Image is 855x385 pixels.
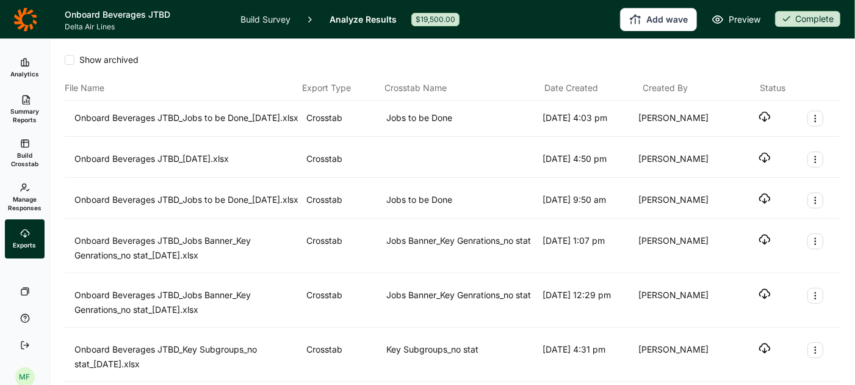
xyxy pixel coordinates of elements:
button: Download file [759,288,771,300]
span: Show archived [74,54,139,66]
button: Download file [759,342,771,354]
button: Export Actions [807,233,823,249]
button: Export Actions [807,342,823,358]
button: Download file [759,233,771,246]
span: Exports [13,241,37,249]
div: $19,500.00 [411,13,460,26]
span: Preview [729,12,760,27]
button: Export Actions [807,193,823,208]
div: Jobs to be Done [387,193,538,208]
button: Complete [775,11,840,28]
div: Onboard Beverages JTBD_Jobs Banner_Key Genrations_no stat_[DATE].xlsx [74,233,301,263]
a: Build Crosstab [5,131,45,175]
span: Manage Responses [8,195,41,212]
div: [PERSON_NAME] [638,288,729,317]
div: Crosstab Name [384,81,539,95]
button: Download file [759,111,771,123]
span: Delta Air Lines [65,22,226,32]
button: Download file [759,193,771,205]
div: [PERSON_NAME] [638,111,729,127]
div: Jobs to be Done [387,111,538,127]
span: Build Crosstab [10,151,40,168]
div: Status [760,81,785,95]
a: Preview [712,12,760,27]
div: [DATE] 4:31 pm [543,342,633,372]
div: [DATE] 9:50 am [543,193,633,208]
div: Onboard Beverages JTBD_Key Subgroups_no stat_[DATE].xlsx [74,342,301,372]
div: Onboard Beverages JTBD_Jobs Banner_Key Genrations_no stat_[DATE].xlsx [74,288,301,317]
div: Export Type [302,81,380,95]
button: Download file [759,152,771,164]
div: Jobs Banner_Key Genrations_no stat [387,233,538,263]
div: [PERSON_NAME] [638,342,729,372]
button: Export Actions [807,152,823,167]
span: Analytics [10,70,39,78]
div: Onboard Beverages JTBD_Jobs to be Done_[DATE].xlsx [74,111,301,127]
div: Crosstab [306,152,382,167]
div: [PERSON_NAME] [638,193,729,208]
div: Key Subgroups_no stat [387,342,538,372]
button: Export Actions [807,111,823,127]
div: File Name [65,81,297,95]
a: Manage Responses [5,175,45,219]
a: Analytics [5,48,45,87]
div: [DATE] 4:50 pm [543,152,633,167]
div: [PERSON_NAME] [638,152,729,167]
div: Crosstab [306,288,382,317]
div: [DATE] 1:07 pm [543,233,633,263]
div: Date Created [545,81,638,95]
div: Jobs Banner_Key Genrations_no stat [387,288,538,317]
span: Summary Reports [10,107,40,124]
div: Crosstab [306,111,382,127]
a: Exports [5,219,45,258]
div: [DATE] 4:03 pm [543,111,633,127]
button: Add wave [620,8,697,31]
div: Onboard Beverages JTBD_[DATE].xlsx [74,152,301,167]
h1: Onboard Beverages JTBD [65,7,226,22]
a: Summary Reports [5,87,45,131]
div: [PERSON_NAME] [638,233,729,263]
div: Crosstab [306,193,382,208]
div: Crosstab [306,233,382,263]
div: Complete [775,11,840,27]
div: Created By [643,81,736,95]
div: Crosstab [306,342,382,372]
button: Export Actions [807,288,823,304]
div: Onboard Beverages JTBD_Jobs to be Done_[DATE].xlsx [74,193,301,208]
div: [DATE] 12:29 pm [543,288,633,317]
